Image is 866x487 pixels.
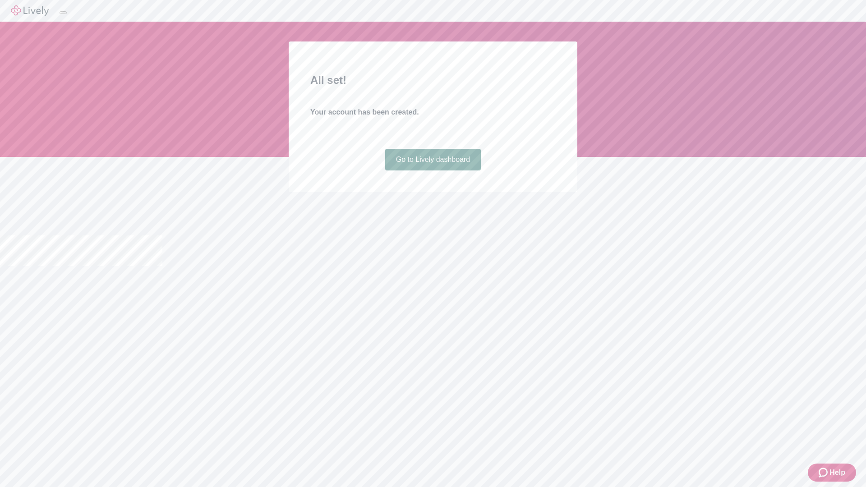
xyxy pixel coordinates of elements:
[60,11,67,14] button: Log out
[385,149,481,170] a: Go to Lively dashboard
[808,464,856,482] button: Zendesk support iconHelp
[310,107,556,118] h4: Your account has been created.
[11,5,49,16] img: Lively
[819,467,829,478] svg: Zendesk support icon
[310,72,556,88] h2: All set!
[829,467,845,478] span: Help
